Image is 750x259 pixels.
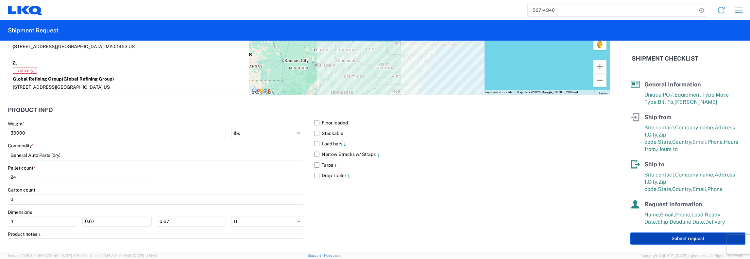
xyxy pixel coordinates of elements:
[314,128,610,139] label: Stackable
[8,231,43,237] label: Product notes
[485,90,513,95] button: Keyboard shortcuts
[62,76,114,82] span: (Global Refining Group)
[599,91,608,95] a: Terms
[314,160,610,170] label: Tarps
[8,254,87,258] span: Server: 2025.21.0-667a72bf6fa
[133,254,157,258] span: [DATE] 11:51:43
[675,212,691,218] span: Phone,
[644,212,660,218] span: Name,
[644,172,675,178] span: Site contact,
[644,114,672,120] span: Ship from
[13,44,57,49] span: [STREET_ADDRESS],
[593,60,606,73] button: Zoom in
[672,186,692,192] span: Country,
[675,172,715,178] span: Company name,
[674,92,716,98] span: Equipment Type,
[675,124,715,131] span: Company name,
[707,139,724,145] span: Phone,
[314,149,610,159] label: Narrow Etracks w/ Straps
[658,186,672,192] span: State,
[632,55,698,63] h2: Shipment Checklist
[13,67,37,74] span: Delivery
[657,146,678,152] span: Hours to
[707,186,723,192] span: Phone
[13,36,90,41] strong: LKQ Corporation
[157,216,226,227] input: H
[566,90,577,94] span: 200 km
[658,139,672,145] span: State,
[8,121,25,127] label: Weight
[672,139,692,145] span: Country,
[8,165,35,171] label: Pallet count
[593,37,606,50] button: Drag Pegman onto the map to open Street View
[314,170,610,181] label: Drop Trailer
[8,187,35,193] label: Carton count
[657,219,705,225] span: Ship Deadline Date,
[644,81,701,88] span: General Information
[648,132,658,138] span: City,
[314,118,610,128] label: Floor loaded
[60,254,87,258] span: [DATE] 10:54:32
[314,139,610,149] label: Load bars
[8,27,59,34] h2: Shipment Request
[324,253,341,257] a: Feedback
[250,86,272,95] img: Google
[630,232,745,245] button: Submit request
[57,44,135,49] span: [GEOGRAPHIC_DATA], MA 01453 US
[644,124,675,131] span: Site contact,
[13,59,17,67] strong: 2.
[674,99,717,105] span: [PERSON_NAME]
[644,201,702,208] span: Request Information
[692,186,707,192] span: Email,
[250,86,272,95] a: Open this area in Google Maps (opens a new window)
[648,179,658,185] span: City,
[56,84,110,90] span: [GEOGRAPHIC_DATA] US
[308,253,324,257] a: Support
[644,161,664,168] span: Ship to
[660,212,675,218] span: Email,
[528,4,697,16] input: Shipment, tracking or reference number
[641,253,742,259] span: Copyright © [DATE]-[DATE] Agistix Inc., All Rights Reserved
[564,90,597,95] button: Map Scale: 200 km per 50 pixels
[692,139,707,145] span: Email,
[658,99,674,105] span: Bill To,
[593,74,606,87] button: Zoom out
[82,216,152,227] input: W
[517,90,562,94] span: Map data ©2025 Google, INEGI
[644,92,674,98] span: Unique PO#,
[13,76,114,82] strong: Global Refining Group
[90,254,157,258] span: Client: 2025.21.0-f0c8481
[50,36,90,41] span: (LKQ Corporation)
[8,107,53,113] h2: Product Info
[8,209,32,215] label: Dimensions
[13,84,56,90] span: [STREET_ADDRESS]
[8,216,77,227] input: L
[8,143,34,149] label: Commodity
